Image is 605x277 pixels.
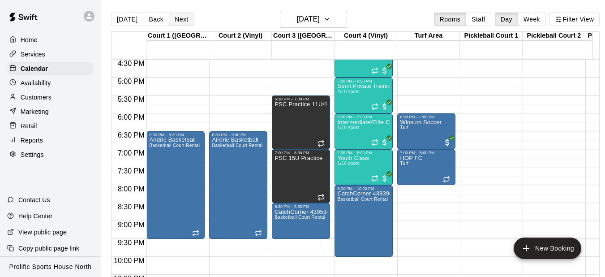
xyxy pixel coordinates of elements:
[371,67,378,74] span: Recurring event
[7,62,94,75] a: Calendar
[7,148,94,161] a: Settings
[7,33,94,47] a: Home
[443,138,452,147] span: All customers have paid
[297,13,320,26] h6: [DATE]
[149,143,200,148] span: Basketball Court Rental
[272,95,330,149] div: 5:30 PM – 7:00 PM: PSC Practice 11U/13U
[143,13,169,26] button: Back
[7,91,94,104] a: Customers
[21,107,49,116] p: Marketing
[335,149,393,185] div: 7:00 PM – 8:00 PM: Youth Class
[272,32,335,40] div: Court 3 ([GEOGRAPHIC_DATA])
[21,64,48,73] p: Calendar
[518,13,546,26] button: Week
[18,228,67,237] p: View public page
[116,167,147,175] span: 7:30 PM
[400,125,408,130] span: Turf
[112,257,146,264] span: 10:00 PM
[335,185,393,257] div: 8:00 PM – 10:00 PM: CatchCorner 438396 Alrian Tejano
[275,215,325,220] span: Basketball Court Rental
[21,121,37,130] p: Retail
[460,32,523,40] div: Pickleball Court 1
[371,175,378,182] span: Recurring event
[255,229,262,237] span: Recurring event
[400,115,453,119] div: 6:00 PM – 7:00 PM
[116,221,147,229] span: 9:00 PM
[21,150,44,159] p: Settings
[116,113,147,121] span: 6:00 PM
[397,149,455,185] div: 7:00 PM – 8:00 PM: HOP FC
[371,103,378,110] span: Recurring event
[318,194,325,201] span: Recurring event
[9,262,92,272] p: Prolific Sports House North
[169,13,194,26] button: Next
[337,186,390,191] div: 8:00 PM – 10:00 PM
[21,136,43,145] p: Reports
[335,113,393,149] div: 6:00 PM – 7:00 PM: Intermediate/Elite Class
[335,78,393,113] div: 5:00 PM – 6:00 PM: Semi Private Training
[272,149,330,203] div: 7:00 PM – 8:30 PM: PSC 15U Practice
[337,89,359,94] span: 4/10 spots filled
[337,197,388,202] span: Basketball Court Rental
[514,238,581,259] button: add
[443,176,450,183] span: Recurring event
[111,13,143,26] button: [DATE]
[371,139,378,146] span: Recurring event
[400,151,453,155] div: 7:00 PM – 8:00 PM
[523,32,585,40] div: Pickleball Court 2
[116,239,147,247] span: 9:30 PM
[7,134,94,147] a: Reports
[337,115,390,119] div: 6:00 PM – 7:00 PM
[380,102,389,111] span: All customers have paid
[116,131,147,139] span: 6:30 PM
[335,32,397,40] div: Court 4 (Vinyl)
[212,143,262,148] span: Basketball Court Rental
[380,174,389,183] span: All customers have paid
[275,204,327,209] div: 8:30 PM – 9:30 PM
[21,78,51,87] p: Availability
[18,244,79,253] p: Copy public page link
[116,203,147,211] span: 8:30 PM
[149,133,202,137] div: 6:30 PM – 9:30 PM
[21,50,45,59] p: Services
[335,42,393,78] div: 4:00 PM – 5:00 PM: Semi Private Training
[275,151,327,155] div: 7:00 PM – 8:30 PM
[337,151,390,155] div: 7:00 PM – 8:00 PM
[21,93,51,102] p: Customers
[116,60,147,67] span: 4:30 PM
[280,11,347,28] button: [DATE]
[272,203,330,239] div: 8:30 PM – 9:30 PM: CatchCorner 439594 Mohammed Elkadri
[7,76,94,90] a: Availability
[7,48,94,61] a: Services
[549,13,600,26] button: Filter View
[337,161,359,166] span: 1/16 spots filled
[116,185,147,193] span: 8:00 PM
[146,32,209,40] div: Court 1 ([GEOGRAPHIC_DATA])
[116,95,147,103] span: 5:30 PM
[434,13,466,26] button: Rooms
[209,131,267,239] div: 6:30 PM – 9:30 PM: Airdrie Basketball
[380,66,389,75] span: All customers have paid
[146,131,205,239] div: 6:30 PM – 9:30 PM: Airdrie Basketball
[337,125,359,130] span: 1/16 spots filled
[18,195,50,204] p: Contact Us
[116,78,147,85] span: 5:00 PM
[466,13,491,26] button: Staff
[380,138,389,147] span: All customers have paid
[21,35,38,44] p: Home
[7,105,94,118] a: Marketing
[116,149,147,157] span: 7:00 PM
[397,113,455,149] div: 6:00 PM – 7:00 PM: Winsum Soccer
[192,229,199,237] span: Recurring event
[318,140,325,147] span: Recurring event
[7,119,94,133] a: Retail
[209,32,272,40] div: Court 2 (Vinyl)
